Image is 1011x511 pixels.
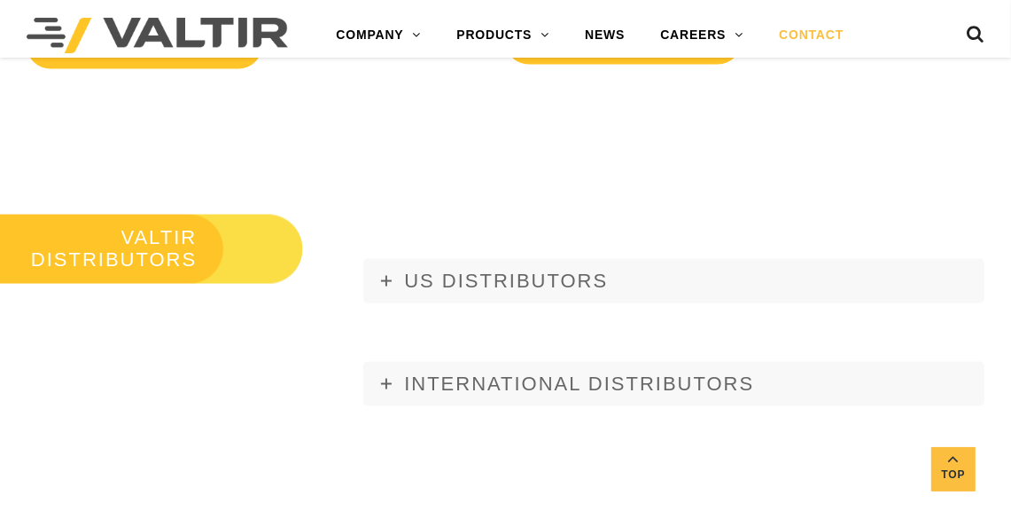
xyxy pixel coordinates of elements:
[318,18,439,53] a: COMPANY
[363,362,984,406] a: INTERNATIONAL DISTRIBUTORS
[642,18,761,53] a: CAREERS
[404,270,608,292] span: US DISTRIBUTORS
[761,18,861,53] a: CONTACT
[567,18,642,53] a: NEWS
[439,18,567,53] a: PRODUCTS
[404,373,754,395] span: INTERNATIONAL DISTRIBUTORS
[27,18,288,53] img: Valtir
[363,259,984,303] a: US DISTRIBUTORS
[931,465,976,485] span: Top
[931,447,976,491] a: Top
